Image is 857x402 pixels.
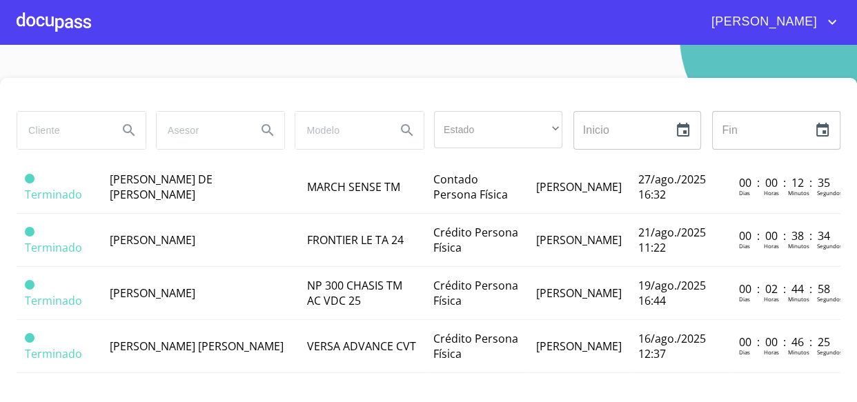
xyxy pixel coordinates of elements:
[739,334,832,350] p: 00 : 00 : 46 : 25
[25,280,35,290] span: Terminado
[739,348,750,356] p: Dias
[788,242,809,250] p: Minutos
[638,172,706,202] span: 27/ago./2025 16:32
[764,348,779,356] p: Horas
[536,179,622,194] span: [PERSON_NAME]
[638,225,706,255] span: 21/ago./2025 11:22
[739,228,832,243] p: 00 : 00 : 38 : 34
[788,189,809,197] p: Minutos
[788,348,809,356] p: Minutos
[764,242,779,250] p: Horas
[433,172,508,202] span: Contado Persona Física
[817,295,843,303] p: Segundos
[536,232,622,248] span: [PERSON_NAME]
[110,285,195,301] span: [PERSON_NAME]
[110,172,213,202] span: [PERSON_NAME] DE [PERSON_NAME]
[638,331,706,361] span: 16/ago./2025 12:37
[536,339,622,354] span: [PERSON_NAME]
[434,111,562,148] div: ​
[306,339,415,354] span: VERSA ADVANCE CVT
[739,242,750,250] p: Dias
[17,112,107,149] input: search
[536,285,622,301] span: [PERSON_NAME]
[433,331,518,361] span: Crédito Persona Física
[764,189,779,197] p: Horas
[739,281,832,297] p: 00 : 02 : 44 : 58
[110,339,284,354] span: [PERSON_NAME] [PERSON_NAME]
[25,293,82,308] span: Terminado
[701,11,840,33] button: account of current user
[306,179,400,194] span: MARCH SENSE TM
[306,278,402,308] span: NP 300 CHASIS TM AC VDC 25
[433,278,518,308] span: Crédito Persona Física
[817,189,843,197] p: Segundos
[739,175,832,190] p: 00 : 00 : 12 : 35
[251,114,284,147] button: Search
[739,189,750,197] p: Dias
[817,348,843,356] p: Segundos
[112,114,146,147] button: Search
[788,295,809,303] p: Minutos
[25,174,35,183] span: Terminado
[25,240,82,255] span: Terminado
[433,225,518,255] span: Crédito Persona Física
[817,242,843,250] p: Segundos
[110,232,195,248] span: [PERSON_NAME]
[391,114,424,147] button: Search
[739,295,750,303] p: Dias
[157,112,246,149] input: search
[25,333,35,343] span: Terminado
[701,11,824,33] span: [PERSON_NAME]
[25,187,82,202] span: Terminado
[764,295,779,303] p: Horas
[25,227,35,237] span: Terminado
[295,112,385,149] input: search
[638,278,706,308] span: 19/ago./2025 16:44
[25,346,82,361] span: Terminado
[306,232,403,248] span: FRONTIER LE TA 24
